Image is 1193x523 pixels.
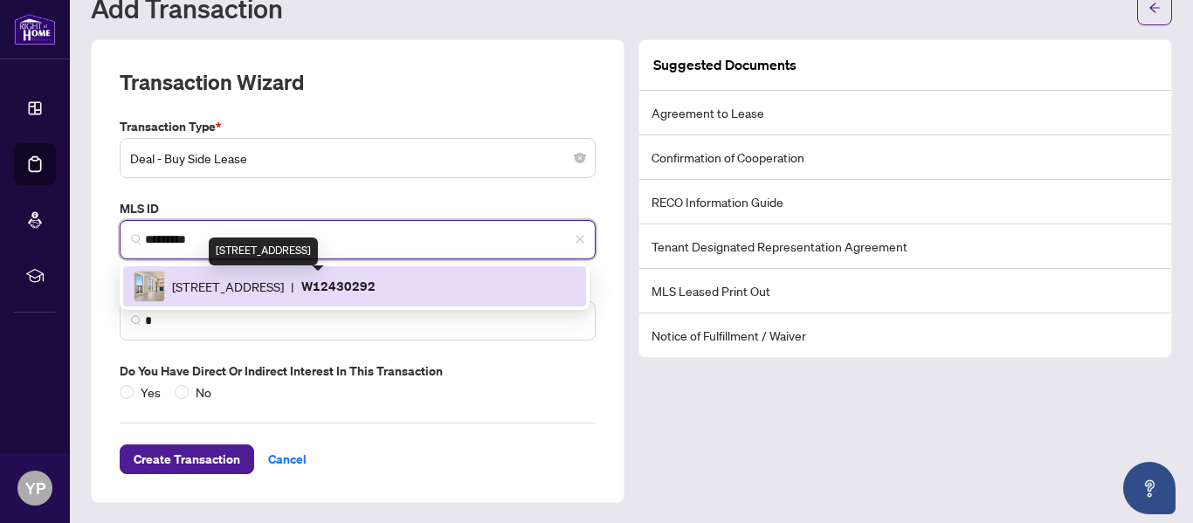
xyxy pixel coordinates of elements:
span: | [291,277,294,296]
span: Cancel [268,445,307,473]
span: arrow-left [1148,2,1161,14]
img: search_icon [131,234,141,244]
span: close-circle [575,153,585,163]
span: YP [25,476,45,500]
span: [STREET_ADDRESS] [172,277,284,296]
img: logo [14,13,56,45]
li: Agreement to Lease [639,91,1171,135]
li: RECO Information Guide [639,180,1171,224]
article: Suggested Documents [653,54,796,76]
label: MLS ID [120,199,596,218]
span: Yes [134,382,168,402]
label: Do you have direct or indirect interest in this transaction [120,361,596,381]
li: Confirmation of Cooperation [639,135,1171,180]
p: W12430292 [301,276,376,296]
img: search_icon [131,315,141,326]
button: Cancel [254,444,321,474]
li: Tenant Designated Representation Agreement [639,224,1171,269]
li: MLS Leased Print Out [639,269,1171,313]
span: close [575,234,585,244]
li: Notice of Fulfillment / Waiver [639,313,1171,357]
button: Open asap [1123,462,1176,514]
div: [STREET_ADDRESS] [209,237,318,265]
span: No [189,382,218,402]
h2: Transaction Wizard [120,68,304,96]
button: Create Transaction [120,444,254,474]
span: Deal - Buy Side Lease [130,141,585,175]
span: Create Transaction [134,445,240,473]
label: Transaction Type [120,117,596,136]
img: IMG-W12430292_1.jpg [134,272,164,301]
